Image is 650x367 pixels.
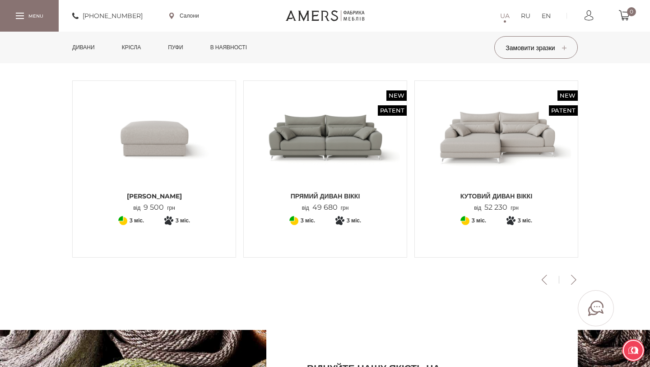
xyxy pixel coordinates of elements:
[79,192,229,201] span: [PERSON_NAME]
[474,203,519,212] p: від грн
[72,10,143,21] a: [PHONE_NUMBER]
[133,203,175,212] p: від грн
[500,10,510,21] a: UA
[140,203,167,212] span: 9 500
[115,32,148,63] a: Крісла
[79,88,229,187] img: Пуф БРУНО
[494,36,578,59] button: Замовити зразки
[302,203,349,212] p: від грн
[521,10,530,21] a: RU
[566,275,581,285] button: Next
[378,105,407,116] span: Patent
[536,275,552,285] button: Previous
[169,12,199,20] a: Салони
[251,88,400,212] a: New Patent Прямий диван ВІККІ Прямий диван ВІККІ Прямий диван ВІККІ від49 680грн
[251,192,400,201] span: Прямий диван ВІККІ
[627,7,636,16] span: 0
[481,203,511,212] span: 52 230
[542,10,551,21] a: EN
[79,88,229,212] a: Пуф БРУНО [PERSON_NAME] від9 500грн
[549,105,578,116] span: Patent
[204,32,254,63] a: в наявності
[506,44,566,52] span: Замовити зразки
[422,88,571,212] a: New Patent Кутовий диван ВІККІ Кутовий диван ВІККІ Кутовий диван ВІККІ від52 230грн
[386,90,407,101] span: New
[422,192,571,201] span: Кутовий диван ВІККІ
[65,32,102,63] a: Дивани
[161,32,190,63] a: Пуфи
[557,90,578,101] span: New
[309,203,341,212] span: 49 680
